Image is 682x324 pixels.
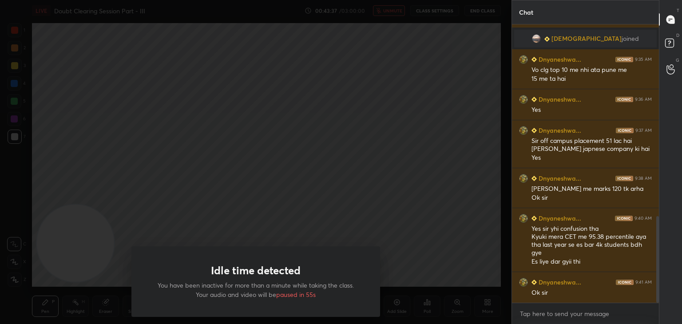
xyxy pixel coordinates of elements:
[531,176,537,181] img: Learner_Badge_beginner_1_8b307cf2a0.svg
[531,288,652,297] div: Ok sir
[153,281,359,299] p: You have been inactive for more than a minute while taking the class. Your audio and video will be
[616,128,634,133] img: iconic-dark.1390631f.png
[532,34,541,43] img: 499b7d36305b4543926b0ad549d0dee6.jpg
[635,57,652,62] div: 9:35 AM
[676,32,679,39] p: D
[519,214,528,223] img: 022e417f2173479c8e89db14aa3993cf.jpg
[531,57,537,62] img: Learner_Badge_beginner_1_8b307cf2a0.svg
[537,126,581,135] h6: Dnyaneshwa...
[616,280,634,285] img: iconic-dark.1390631f.png
[531,128,537,133] img: Learner_Badge_beginner_1_8b307cf2a0.svg
[615,97,633,102] img: iconic-dark.1390631f.png
[676,57,679,63] p: G
[544,36,550,42] img: Learner_Badge_beginner_1_8b307cf2a0.svg
[537,95,581,104] h6: Dnyaneshwa...
[519,55,528,64] img: 022e417f2173479c8e89db14aa3993cf.jpg
[512,24,659,303] div: grid
[211,264,301,277] h1: Idle time detected
[634,216,652,221] div: 9:40 AM
[635,97,652,102] div: 9:36 AM
[531,185,652,194] div: [PERSON_NAME] me marks 120 tk arha
[276,290,316,299] span: paused in 55s
[635,128,652,133] div: 9:37 AM
[551,35,622,42] span: [DEMOGRAPHIC_DATA]
[677,7,679,14] p: T
[519,95,528,104] img: 022e417f2173479c8e89db14aa3993cf.jpg
[531,280,537,285] img: Learner_Badge_beginner_1_8b307cf2a0.svg
[537,55,581,64] h6: Dnyaneshwa...
[531,75,652,83] div: 15 me ta hai
[615,57,633,62] img: iconic-dark.1390631f.png
[537,277,581,287] h6: Dnyaneshwa...
[531,194,652,202] div: Ok sir
[635,280,652,285] div: 9:41 AM
[531,106,652,115] div: Yes
[531,225,652,257] div: Yes sir yhi confusion tha Kyuki mera CET me 95.38 percentile aya tha last year se es bar 4k stude...
[531,66,652,75] div: Vo clg top 10 me nhi ata pune me
[537,213,581,223] h6: Dnyaneshwa...
[531,216,537,221] img: Learner_Badge_beginner_1_8b307cf2a0.svg
[531,97,537,102] img: Learner_Badge_beginner_1_8b307cf2a0.svg
[615,176,633,181] img: iconic-dark.1390631f.png
[622,35,639,42] span: joined
[531,154,652,162] div: Yes
[615,216,633,221] img: iconic-dark.1390631f.png
[519,278,528,287] img: 022e417f2173479c8e89db14aa3993cf.jpg
[519,126,528,135] img: 022e417f2173479c8e89db14aa3993cf.jpg
[519,174,528,183] img: 022e417f2173479c8e89db14aa3993cf.jpg
[537,174,581,183] h6: Dnyaneshwa...
[635,176,652,181] div: 9:38 AM
[512,0,540,24] p: Chat
[531,137,652,154] div: Sir off campus placement 51 lac hai [PERSON_NAME] japnese company ki hai
[531,257,652,266] div: Es liye dar gyii thi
